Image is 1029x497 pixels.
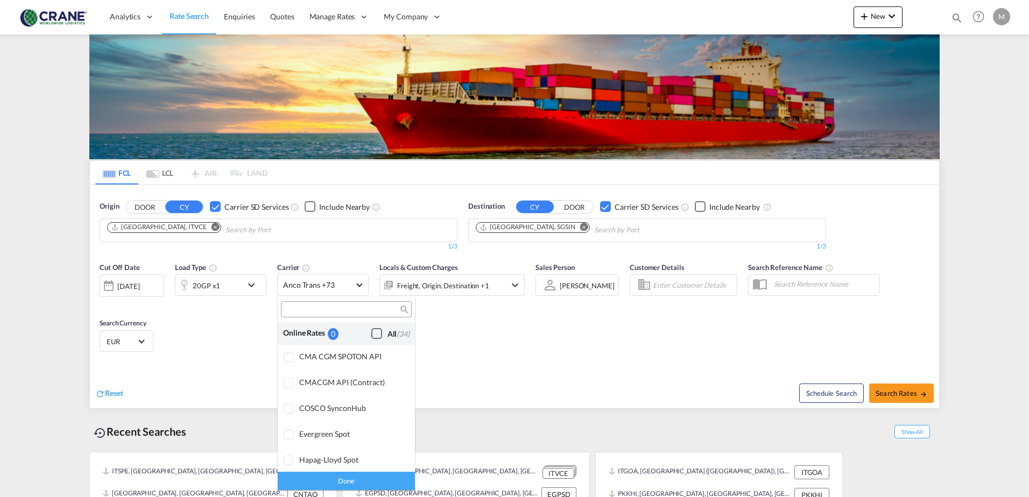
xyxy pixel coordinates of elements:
[387,329,410,339] div: All
[299,455,406,464] div: Hapag-Lloyd Spot
[299,352,406,361] div: CMA CGM SPOTON API
[397,329,410,338] span: (34)
[399,306,407,314] md-icon: icon-magnify
[299,403,406,413] div: COSCO SynconHub
[328,328,339,339] div: 0
[371,328,410,339] md-checkbox: Checkbox No Ink
[278,471,415,490] div: Done
[299,429,406,438] div: Evergreen Spot
[283,328,328,339] div: Online Rates
[299,378,406,387] div: CMACGM API (Contract)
